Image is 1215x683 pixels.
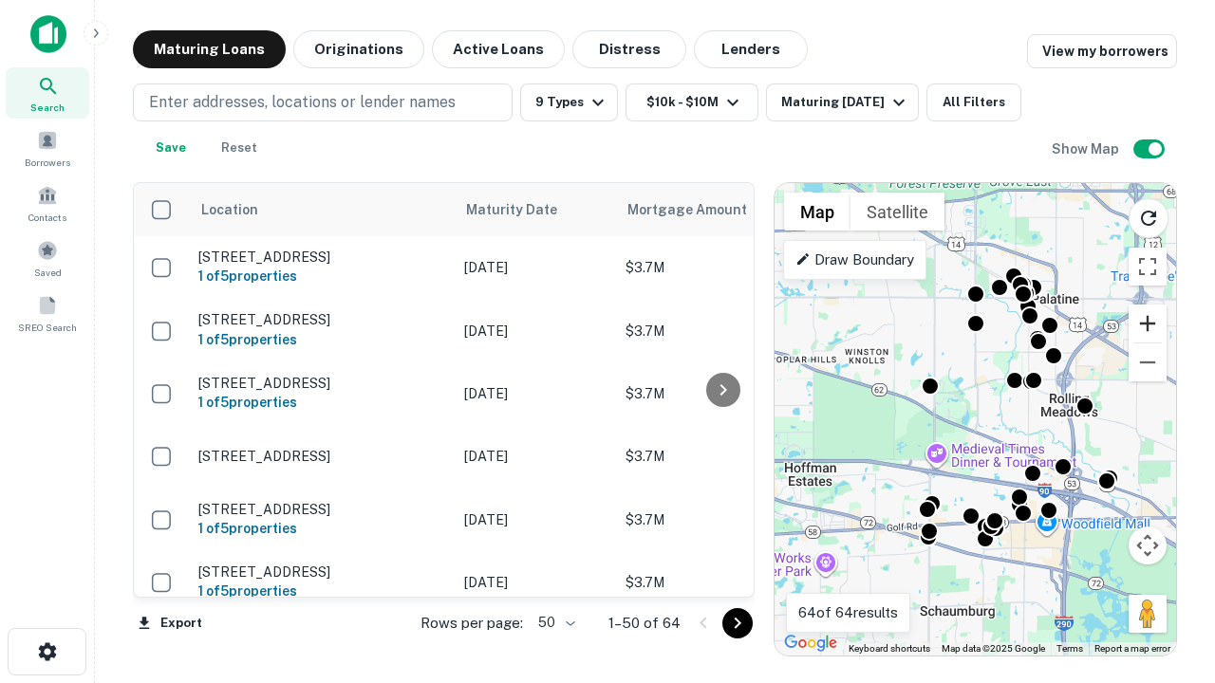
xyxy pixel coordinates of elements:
span: Map data ©2025 Google [942,643,1045,654]
h6: 1 of 5 properties [198,329,445,350]
div: Maturing [DATE] [781,91,910,114]
h6: 1 of 5 properties [198,266,445,286]
button: Zoom out [1129,343,1167,381]
p: Enter addresses, locations or lender names [149,91,456,114]
button: Distress [572,30,686,68]
div: 50 [531,609,578,637]
button: Save your search to get updates of matches that match your search criteria. [140,129,201,167]
h6: 1 of 5 properties [198,392,445,413]
span: Maturity Date [466,198,582,221]
button: Maturing [DATE] [766,83,919,121]
a: Search [6,67,89,119]
button: Show street map [784,193,850,231]
a: View my borrowers [1027,34,1177,68]
span: Search [30,100,65,115]
a: SREO Search [6,287,89,339]
button: $10k - $10M [626,83,758,121]
p: Draw Boundary [795,249,914,271]
p: [STREET_ADDRESS] [198,448,445,465]
p: [DATE] [464,257,607,278]
span: SREO Search [18,320,77,335]
p: [STREET_ADDRESS] [198,249,445,266]
a: Terms (opens in new tab) [1056,643,1083,654]
p: [STREET_ADDRESS] [198,563,445,581]
button: Enter addresses, locations or lender names [133,83,513,121]
a: Contacts [6,177,89,229]
span: Mortgage Amount [627,198,772,221]
th: Mortgage Amount [616,183,825,236]
p: 1–50 of 64 [608,612,681,635]
p: [STREET_ADDRESS] [198,501,445,518]
a: Borrowers [6,122,89,174]
h6: 1 of 5 properties [198,518,445,539]
p: $3.7M [626,257,815,278]
p: [DATE] [464,383,607,404]
th: Location [189,183,455,236]
button: Export [133,609,207,637]
button: All Filters [926,83,1021,121]
span: Contacts [28,210,66,225]
button: Lenders [694,30,808,68]
p: [DATE] [464,572,607,593]
a: Saved [6,232,89,284]
h6: Show Map [1052,138,1122,159]
button: Originations [293,30,424,68]
p: $3.7M [626,321,815,341]
span: Saved [34,265,62,280]
button: Go to next page [722,608,753,638]
p: [STREET_ADDRESS] [198,375,445,392]
button: Toggle fullscreen view [1129,248,1167,286]
p: [DATE] [464,321,607,341]
div: 0 0 [775,183,1176,655]
p: $3.7M [626,572,815,593]
p: [DATE] [464,446,607,467]
button: Zoom in [1129,305,1167,342]
a: Open this area in Google Maps (opens a new window) [779,631,842,655]
p: 64 of 64 results [798,601,898,624]
span: Borrowers [25,155,70,170]
button: Show satellite imagery [850,193,944,231]
button: Maturing Loans [133,30,286,68]
iframe: Chat Widget [1120,471,1215,562]
button: Active Loans [432,30,565,68]
p: [DATE] [464,509,607,530]
th: Maturity Date [455,183,616,236]
button: 9 Types [520,83,618,121]
p: [STREET_ADDRESS] [198,311,445,328]
button: Reset [209,129,270,167]
img: Google [779,631,842,655]
button: Drag Pegman onto the map to open Street View [1129,595,1167,633]
span: Location [200,198,258,221]
p: $3.7M [626,446,815,467]
p: $3.7M [626,383,815,404]
button: Reload search area [1129,198,1168,238]
button: Keyboard shortcuts [849,642,930,655]
p: Rows per page: [421,612,523,635]
p: $3.7M [626,509,815,530]
img: capitalize-icon.png [30,15,66,53]
h6: 1 of 5 properties [198,581,445,601]
a: Report a map error [1094,643,1170,654]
